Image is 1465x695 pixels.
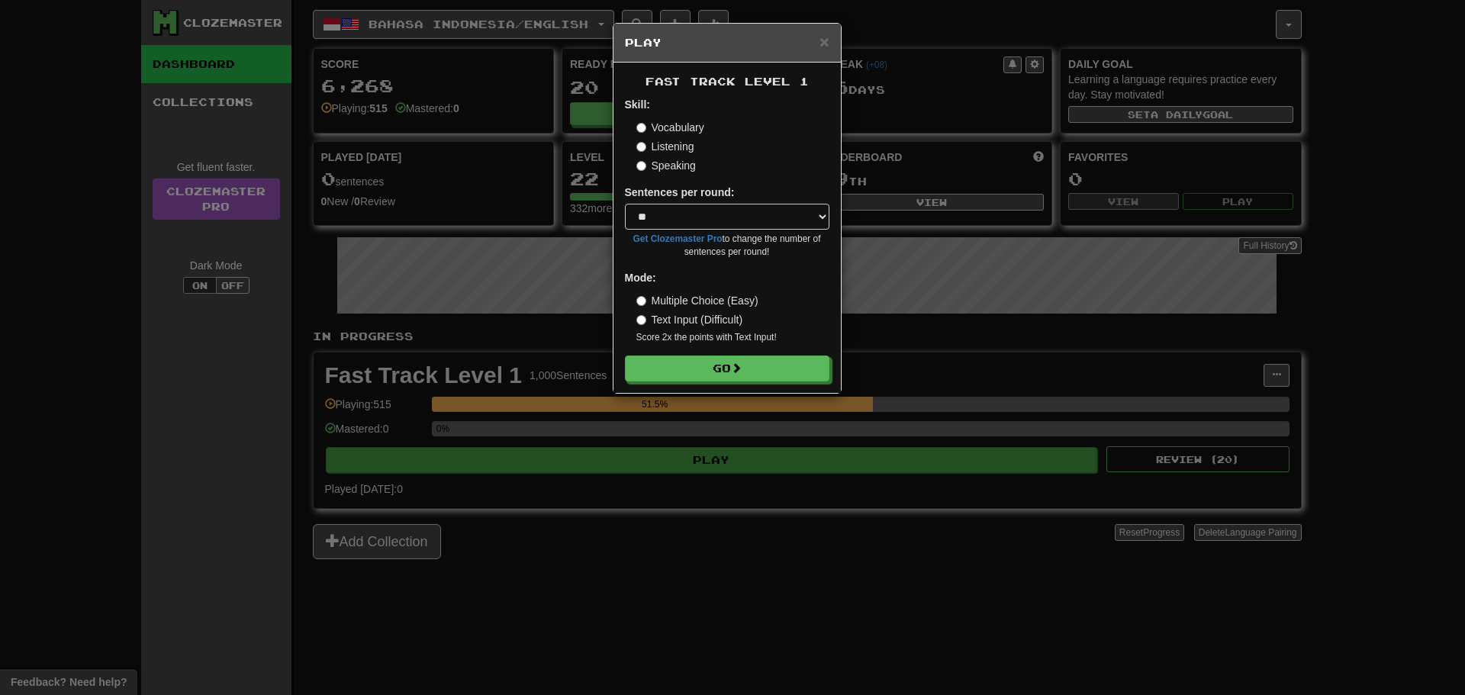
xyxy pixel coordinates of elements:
label: Text Input (Difficult) [636,312,743,327]
label: Multiple Choice (Easy) [636,293,758,308]
input: Vocabulary [636,123,646,133]
input: Listening [636,142,646,152]
strong: Mode: [625,272,656,284]
input: Speaking [636,161,646,171]
strong: Skill: [625,98,650,111]
label: Vocabulary [636,120,704,135]
label: Speaking [636,158,696,173]
input: Multiple Choice (Easy) [636,296,646,306]
button: Close [819,34,829,50]
small: Score 2x the points with Text Input ! [636,331,829,344]
small: to change the number of sentences per round! [625,233,829,259]
span: × [819,33,829,50]
label: Listening [636,139,694,154]
label: Sentences per round: [625,185,735,200]
input: Text Input (Difficult) [636,315,646,325]
button: Go [625,356,829,381]
h5: Play [625,35,829,50]
a: Get Clozemaster Pro [633,233,723,244]
span: Fast Track Level 1 [646,75,809,88]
